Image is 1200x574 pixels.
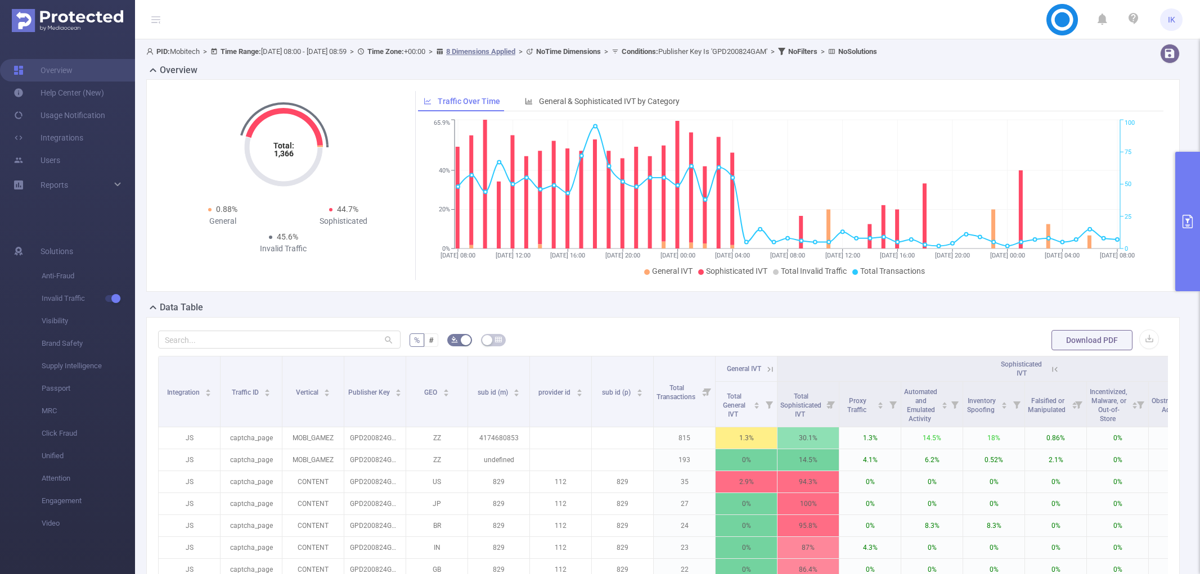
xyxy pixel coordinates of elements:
[395,387,402,391] i: icon: caret-up
[1152,397,1185,414] span: Obstructed Ads
[654,493,715,514] p: 27
[1001,360,1042,377] span: Sophisticated IVT
[42,287,135,310] span: Invalid Traffic
[1131,400,1138,404] i: icon: caret-up
[282,493,344,514] p: CONTENT
[963,537,1024,558] p: 0%
[1087,427,1148,449] p: 0%
[1001,400,1008,407] div: Sort
[1090,388,1127,423] span: Incentivized, Malware, or Out-of-Store
[216,205,237,214] span: 0.88%
[344,471,406,492] p: GPD200824GAM
[530,493,591,514] p: 112
[438,97,500,106] span: Traffic Over Time
[1125,245,1128,252] tspan: 0
[530,471,591,492] p: 112
[344,427,406,449] p: GPD200824GAM
[344,493,406,514] p: GPD200824GAM
[495,252,530,259] tspan: [DATE] 12:00
[716,449,777,471] p: 0%
[716,515,777,536] p: 0%
[42,265,135,287] span: Anti-Fraud
[146,47,877,56] span: Mobitech [DATE] 08:00 - [DATE] 08:59 +00:00
[654,515,715,536] p: 24
[901,537,963,558] p: 0%
[205,387,212,394] div: Sort
[654,471,715,492] p: 35
[901,471,963,492] p: 0%
[42,445,135,467] span: Unified
[200,47,210,56] span: >
[901,427,963,449] p: 14.5%
[42,467,135,490] span: Attention
[839,515,901,536] p: 0%
[839,493,901,514] p: 0%
[592,515,653,536] p: 829
[753,400,760,407] div: Sort
[901,449,963,471] p: 6.2%
[550,252,585,259] tspan: [DATE] 16:00
[777,537,839,558] p: 87%
[1125,120,1135,127] tspan: 100
[284,215,405,227] div: Sophisticated
[406,493,468,514] p: JP
[42,355,135,377] span: Supply Intelligence
[838,47,877,56] b: No Solutions
[1025,537,1086,558] p: 0%
[41,174,68,196] a: Reports
[1001,400,1008,404] i: icon: caret-up
[42,377,135,400] span: Passport
[941,404,947,408] i: icon: caret-down
[1087,449,1148,471] p: 0%
[395,387,402,394] div: Sort
[395,392,402,395] i: icon: caret-down
[159,449,220,471] p: JS
[14,59,73,82] a: Overview
[963,493,1024,514] p: 0%
[1087,471,1148,492] p: 0%
[657,384,697,401] span: Total Transactions
[160,301,203,314] h2: Data Table
[754,400,760,404] i: icon: caret-up
[839,449,901,471] p: 4.1%
[478,388,510,396] span: sub id (m)
[592,471,653,492] p: 829
[1087,515,1148,536] p: 0%
[221,515,282,536] p: captcha_page
[14,104,105,126] a: Usage Notification
[337,205,358,214] span: 44.7%
[935,252,970,259] tspan: [DATE] 20:00
[963,427,1024,449] p: 18%
[622,47,767,56] span: Publisher Key Is 'GPD200824GAM'
[221,537,282,558] p: captcha_page
[232,388,260,396] span: Traffic ID
[654,537,715,558] p: 23
[706,266,767,275] span: Sophisticated IVT
[777,449,839,471] p: 14.5%
[636,387,642,391] i: icon: caret-up
[1071,382,1086,427] i: Filter menu
[699,356,715,427] i: Filter menu
[443,387,449,391] i: icon: caret-up
[468,537,529,558] p: 829
[602,388,632,396] span: sub id (p)
[963,471,1024,492] p: 0%
[963,515,1024,536] p: 8.3%
[825,252,860,259] tspan: [DATE] 12:00
[323,387,330,394] div: Sort
[41,240,73,263] span: Solutions
[605,252,640,259] tspan: [DATE] 20:00
[367,47,404,56] b: Time Zone:
[406,449,468,471] p: ZZ
[167,388,201,396] span: Integration
[1025,449,1086,471] p: 2.1%
[42,490,135,512] span: Engagement
[468,515,529,536] p: 829
[282,537,344,558] p: CONTENT
[159,493,220,514] p: JS
[1132,382,1148,427] i: Filter menu
[823,382,839,427] i: Filter menu
[221,471,282,492] p: captcha_page
[425,47,436,56] span: >
[159,471,220,492] p: JS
